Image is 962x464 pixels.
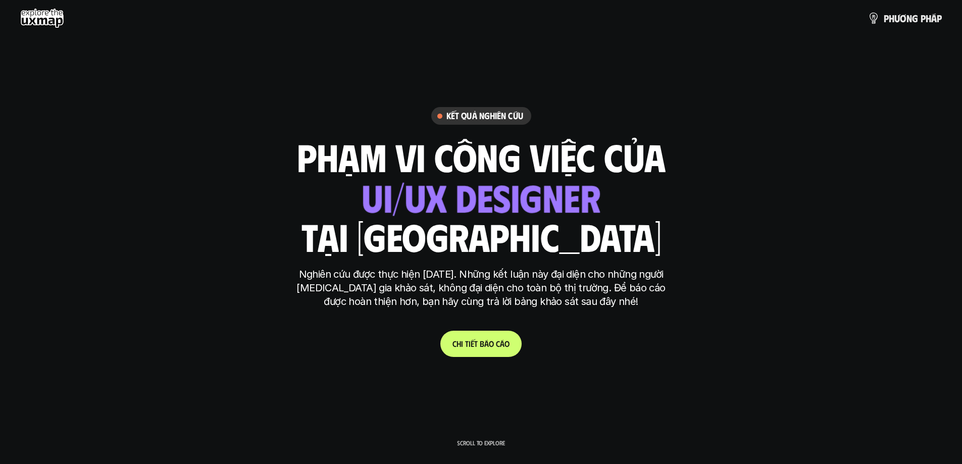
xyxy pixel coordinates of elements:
[469,339,471,348] span: i
[489,339,494,348] span: o
[301,215,661,257] h1: tại [GEOGRAPHIC_DATA]
[500,339,504,348] span: á
[868,8,942,28] a: phươngpháp
[496,339,500,348] span: c
[474,339,478,348] span: t
[297,135,666,178] h1: phạm vi công việc của
[457,439,505,446] p: Scroll to explore
[926,13,931,24] span: h
[465,339,469,348] span: t
[906,13,912,24] span: n
[921,13,926,24] span: p
[461,339,463,348] span: i
[900,13,906,24] span: ơ
[480,339,484,348] span: b
[484,339,489,348] span: á
[452,339,457,348] span: C
[931,13,937,24] span: á
[446,110,523,122] h6: Kết quả nghiên cứu
[889,13,894,24] span: h
[912,13,918,24] span: g
[504,339,510,348] span: o
[937,13,942,24] span: p
[440,331,522,357] a: Chitiếtbáocáo
[471,339,474,348] span: ế
[457,339,461,348] span: h
[884,13,889,24] span: p
[292,268,671,308] p: Nghiên cứu được thực hiện [DATE]. Những kết luận này đại diện cho những người [MEDICAL_DATA] gia ...
[894,13,900,24] span: ư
